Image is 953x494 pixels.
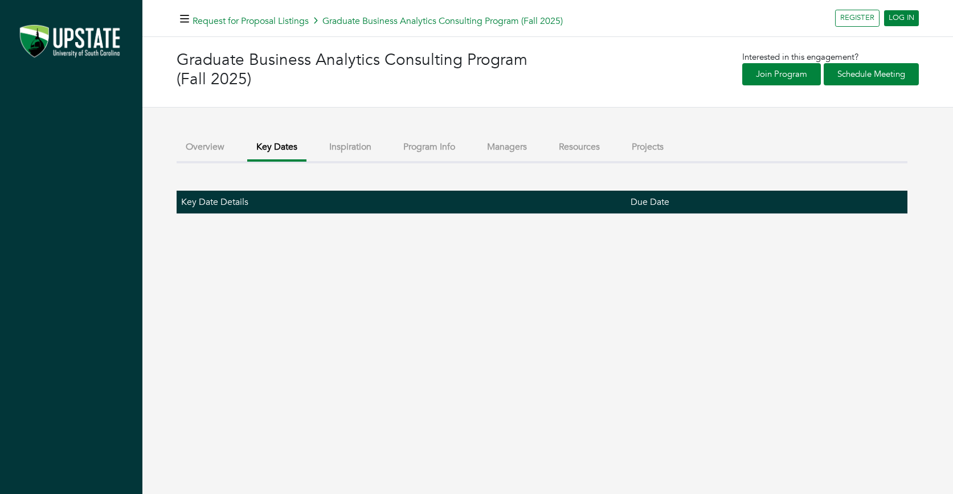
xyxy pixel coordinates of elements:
th: Key Date Details [177,191,626,214]
a: Schedule Meeting [824,63,919,85]
img: Screenshot%202024-05-21%20at%2011.01.47%E2%80%AFAM.png [11,20,131,64]
a: Request for Proposal Listings [193,15,309,27]
h5: Graduate Business Analytics Consulting Program (Fall 2025) [193,16,563,27]
button: Managers [478,135,536,159]
button: Resources [550,135,609,159]
button: Projects [623,135,673,159]
th: Due Date [626,191,907,214]
a: REGISTER [835,10,880,27]
button: Inspiration [320,135,381,159]
button: Program Info [394,135,464,159]
button: Overview [177,135,234,159]
a: Join Program [742,63,821,85]
a: LOG IN [884,10,919,26]
h3: Graduate Business Analytics Consulting Program (Fall 2025) [177,51,548,89]
p: Interested in this engagement? [742,51,919,64]
button: Key Dates [247,135,306,162]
